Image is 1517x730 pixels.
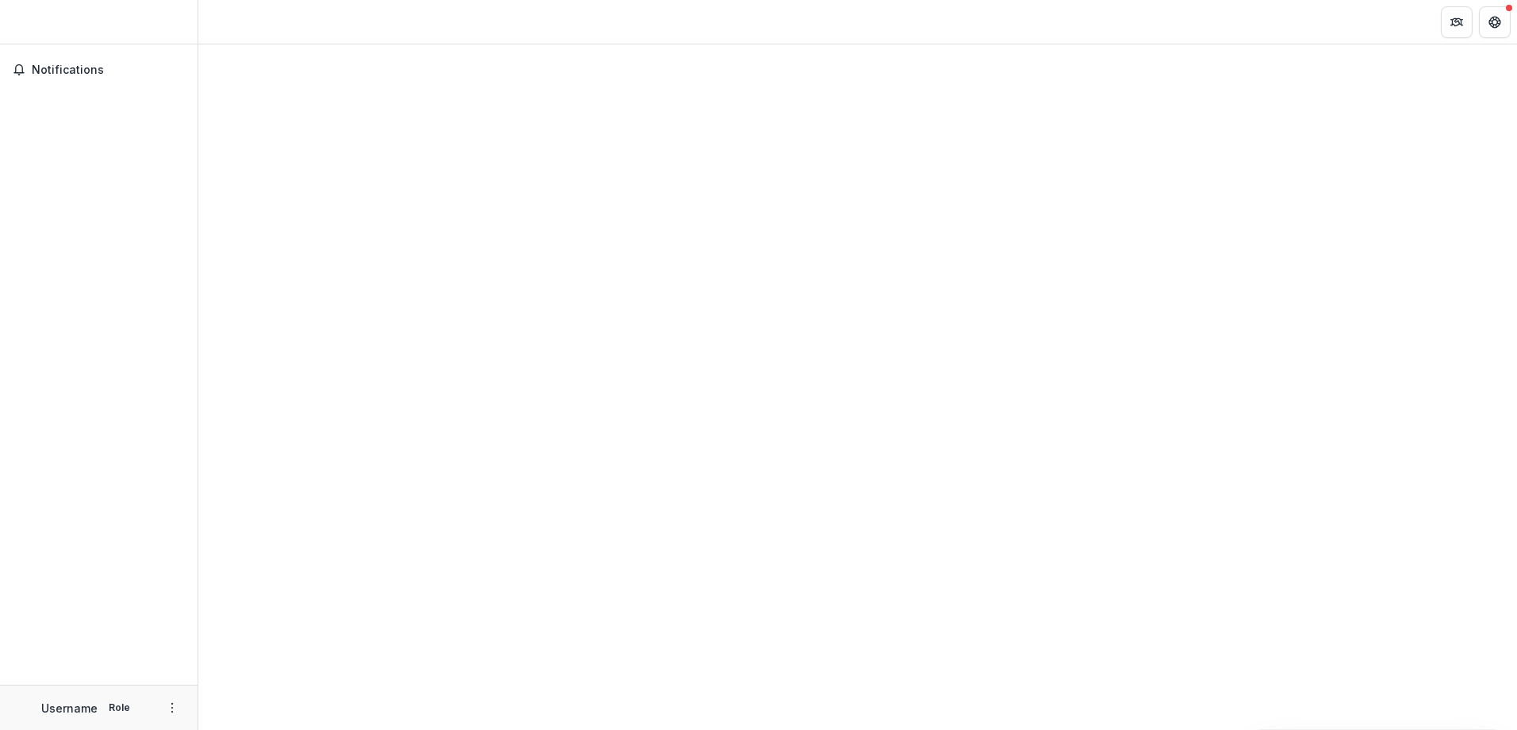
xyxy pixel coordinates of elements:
[6,57,191,83] button: Notifications
[163,698,182,717] button: More
[32,63,185,77] span: Notifications
[104,701,135,715] p: Role
[1479,6,1511,38] button: Get Help
[1441,6,1473,38] button: Partners
[41,700,98,717] p: Username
